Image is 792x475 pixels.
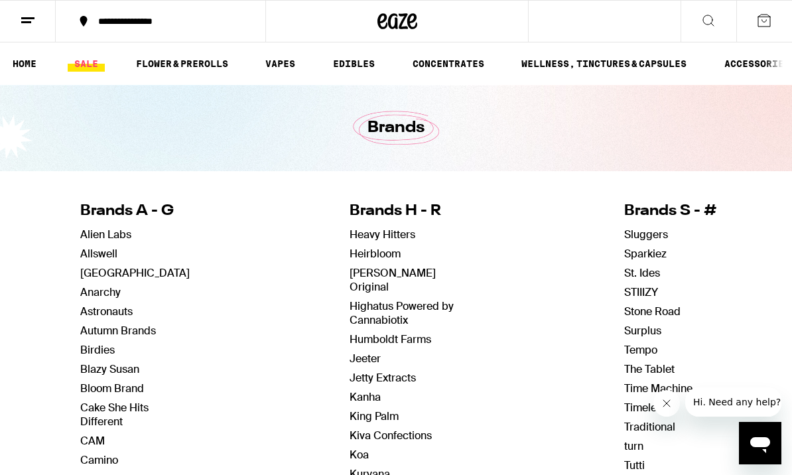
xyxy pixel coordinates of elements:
[515,56,693,72] a: WELLNESS, TINCTURES & CAPSULES
[624,401,667,415] a: Timeless
[80,401,149,429] a: Cake She Hits Different
[624,285,658,299] a: STIIIZY
[350,352,381,366] a: Jeeter
[80,362,139,376] a: Blazy Susan
[80,324,156,338] a: Autumn Brands
[624,305,681,318] a: Stone Road
[80,434,105,448] a: CAM
[68,56,105,72] a: SALE
[80,247,117,261] a: Allswell
[624,439,643,453] a: turn
[406,56,491,72] a: CONCENTRATES
[624,247,667,261] a: Sparkiez
[624,381,693,395] a: Time Machine
[80,343,115,357] a: Birdies
[350,371,416,385] a: Jetty Extracts
[653,390,680,417] iframe: Close message
[350,247,401,261] a: Heirbloom
[624,420,675,434] a: Traditional
[367,117,425,139] h1: Brands
[624,266,660,280] a: St. Ides
[350,266,436,294] a: [PERSON_NAME] Original
[129,56,235,72] a: FLOWER & PREROLLS
[624,362,675,376] a: The Tablet
[624,201,718,222] h4: Brands S - #
[326,56,381,72] a: EDIBLES
[624,343,657,357] a: Tempo
[80,201,190,222] h4: Brands A - G
[80,453,118,467] a: Camino
[6,56,43,72] a: HOME
[350,299,454,327] a: Highatus Powered by Cannabiotix
[350,228,415,241] a: Heavy Hitters
[350,332,431,346] a: Humboldt Farms
[350,448,369,462] a: Koa
[80,305,133,318] a: Astronauts
[80,266,190,280] a: [GEOGRAPHIC_DATA]
[624,324,661,338] a: Surplus
[350,390,381,404] a: Kanha
[259,56,302,72] a: VAPES
[624,228,668,241] a: Sluggers
[624,458,645,472] a: Tutti
[80,285,121,299] a: Anarchy
[80,228,131,241] a: Alien Labs
[350,201,464,222] h4: Brands H - R
[350,429,432,442] a: Kiva Confections
[350,409,399,423] a: King Palm
[739,422,781,464] iframe: Button to launch messaging window
[685,387,781,417] iframe: Message from company
[80,381,144,395] a: Bloom Brand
